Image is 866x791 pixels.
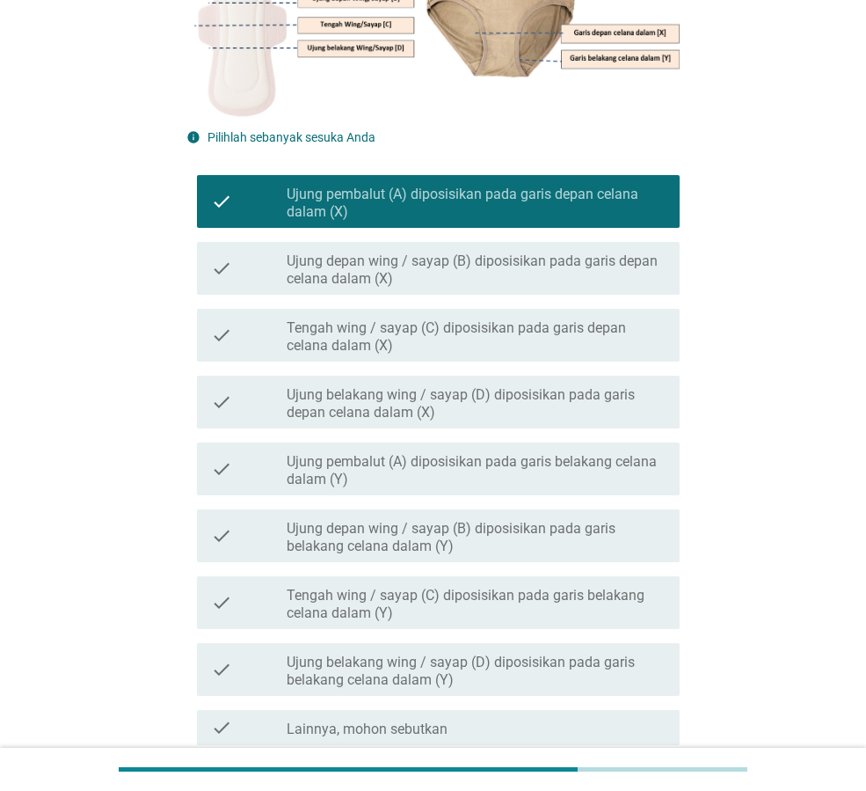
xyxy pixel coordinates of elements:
label: Ujung belakang wing / sayap (D) diposisikan pada garis depan celana dalam (X) [287,386,666,421]
i: check [211,249,232,288]
label: Ujung belakang wing / sayap (D) diposisikan pada garis belakang celana dalam (Y) [287,654,666,689]
i: check [211,717,232,738]
i: check [211,583,232,622]
i: check [211,650,232,689]
label: Ujung pembalut (A) diposisikan pada garis depan celana dalam (X) [287,186,666,221]
i: check [211,516,232,555]
label: Ujung pembalut (A) diposisikan pada garis belakang celana dalam (Y) [287,453,666,488]
i: check [211,383,232,421]
i: info [186,130,200,144]
i: check [211,316,232,355]
i: check [211,450,232,488]
label: Tengah wing / sayap (C) diposisikan pada garis depan celana dalam (X) [287,319,666,355]
label: Lainnya, mohon sebutkan [287,721,448,738]
label: Tengah wing / sayap (C) diposisikan pada garis belakang celana dalam (Y) [287,587,666,622]
i: check [211,182,232,221]
label: Ujung depan wing / sayap (B) diposisikan pada garis depan celana dalam (X) [287,253,666,288]
label: Ujung depan wing / sayap (B) diposisikan pada garis belakang celana dalam (Y) [287,520,666,555]
label: Pilihlah sebanyak sesuka Anda [207,130,375,144]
